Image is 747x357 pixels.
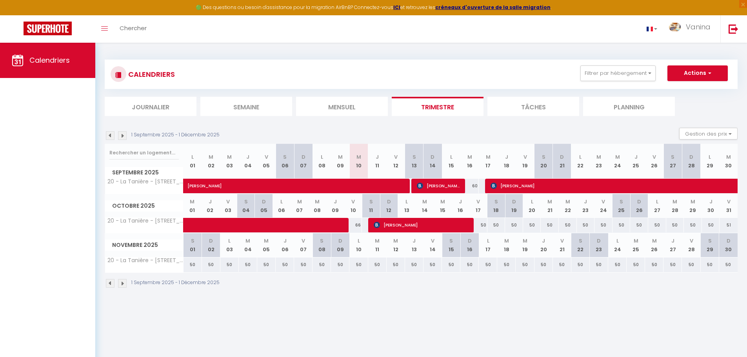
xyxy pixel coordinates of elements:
th: 09 [326,194,344,218]
div: 50 [368,257,387,272]
abbr: M [356,153,361,161]
div: 50 [239,257,257,272]
div: 50 [648,218,666,232]
abbr: S [620,198,623,205]
button: Filtrer par hébergement [580,65,656,81]
abbr: J [246,153,249,161]
th: 17 [479,233,497,257]
button: Gestion des prix [679,128,738,140]
abbr: M [467,153,472,161]
abbr: J [209,198,212,205]
th: 27 [663,233,682,257]
abbr: J [709,198,712,205]
th: 03 [220,144,239,179]
th: 07 [291,194,309,218]
abbr: S [320,237,324,245]
th: 11 [368,233,387,257]
abbr: J [334,198,337,205]
div: 50 [577,218,595,232]
abbr: V [560,237,564,245]
div: 50 [442,257,460,272]
abbr: D [597,237,601,245]
abbr: L [579,153,582,161]
abbr: D [338,237,342,245]
th: 04 [239,233,257,257]
abbr: D [387,198,391,205]
div: 50 [571,257,590,272]
abbr: M [504,237,509,245]
th: 04 [239,144,257,179]
th: 09 [331,233,349,257]
th: 24 [608,144,627,179]
abbr: J [505,153,508,161]
div: 50 [202,257,220,272]
li: Journalier [105,97,196,116]
abbr: L [191,153,194,161]
th: 25 [627,233,645,257]
div: 50 [534,257,553,272]
th: 14 [416,194,434,218]
th: 08 [313,144,331,179]
abbr: L [228,237,231,245]
abbr: L [616,237,619,245]
th: 27 [648,194,666,218]
abbr: M [523,237,527,245]
abbr: S [413,153,416,161]
th: 24 [608,233,627,257]
abbr: V [265,153,268,161]
abbr: V [652,153,656,161]
th: 05 [257,144,276,179]
th: 16 [460,233,479,257]
th: 05 [257,233,276,257]
th: 20 [534,144,553,179]
th: 13 [398,194,416,218]
th: 29 [701,233,719,257]
abbr: V [226,198,230,205]
abbr: M [486,153,491,161]
th: 06 [276,144,294,179]
div: 50 [594,218,613,232]
button: Ouvrir le widget de chat LiveChat [6,3,30,27]
th: 04 [237,194,255,218]
div: 50 [645,257,663,272]
div: 50 [497,257,516,272]
li: Tâches [487,97,579,116]
abbr: J [413,237,416,245]
div: 50 [331,257,349,272]
div: 50 [541,218,559,232]
abbr: V [351,198,355,205]
abbr: L [450,153,453,161]
abbr: M [209,153,213,161]
a: Chercher [114,15,153,43]
a: créneaux d'ouverture de la salle migration [435,4,551,11]
span: [PERSON_NAME] [417,178,460,193]
th: 08 [309,194,327,218]
th: 30 [702,194,720,218]
div: 50 [684,218,702,232]
th: 21 [553,233,571,257]
div: 50 [663,257,682,272]
span: [PERSON_NAME] [187,174,404,189]
input: Rechercher un logement... [109,146,179,160]
abbr: D [689,153,693,161]
th: 09 [331,144,349,179]
th: 15 [442,144,460,179]
abbr: D [431,153,434,161]
abbr: S [579,237,582,245]
abbr: D [512,198,516,205]
th: 02 [202,144,220,179]
abbr: S [244,198,248,205]
abbr: J [542,237,545,245]
abbr: M [440,198,445,205]
div: 50 [523,218,541,232]
abbr: M [315,198,320,205]
abbr: M [264,237,269,245]
abbr: M [596,153,601,161]
th: 07 [294,144,313,179]
span: Chercher [120,24,147,32]
th: 12 [380,194,398,218]
th: 29 [701,144,719,179]
span: 20 - La Tanière - [STREET_ADDRESS] droite [106,179,185,185]
abbr: S [369,198,373,205]
th: 18 [487,194,505,218]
